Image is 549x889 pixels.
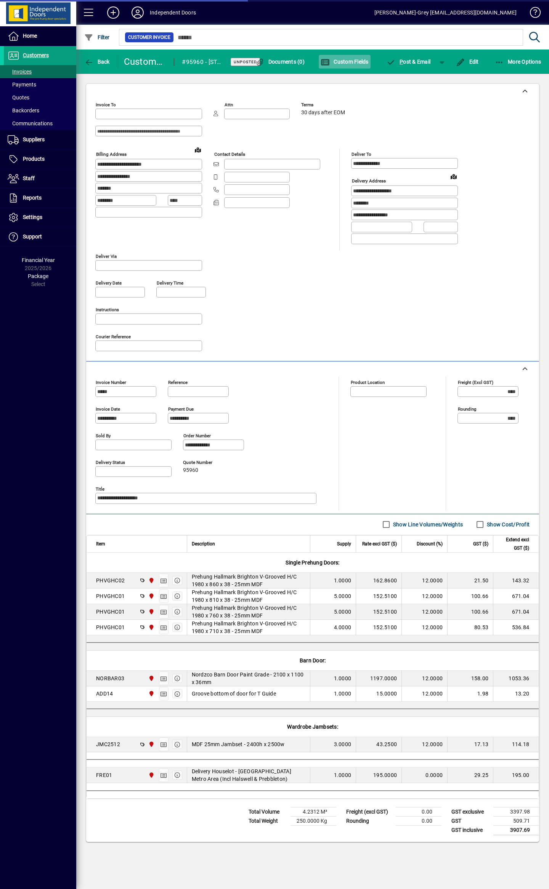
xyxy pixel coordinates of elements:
mat-label: Invoice number [96,379,126,385]
div: PHVGHC01 [96,624,125,631]
span: Support [23,233,42,240]
td: 12.0000 [401,737,447,752]
mat-label: Invoice To [96,102,116,107]
td: 21.50 [447,573,493,588]
a: Payments [4,78,76,91]
mat-label: Sold by [96,433,111,438]
span: P [400,59,403,65]
label: Show Line Volumes/Weights [392,521,463,528]
td: 671.04 [493,604,539,620]
a: Products [4,150,76,169]
div: Single Prehung Doors: [87,553,539,572]
span: Christchurch [146,592,155,600]
span: Discount (%) [417,540,443,548]
mat-label: Invoice date [96,406,120,411]
span: 30 days after EOM [301,110,345,116]
div: JMC2512 [96,740,120,748]
td: 17.13 [447,737,493,752]
td: GST [448,816,493,825]
button: Custom Fields [319,55,371,69]
span: Christchurch [146,689,155,698]
span: Prehung Hallmark Brighton V-Grooved H/C 1980 x 810 x 38 - 25mm MDF [192,588,306,604]
span: Suppliers [23,136,45,142]
div: PHVGHC01 [96,592,125,600]
td: GST exclusive [448,807,493,816]
td: 1.98 [447,686,493,702]
td: 13.20 [493,686,539,702]
div: Independent Doors [150,6,196,19]
td: 158.00 [447,671,493,686]
span: Back [84,59,110,65]
div: FRE01 [96,771,112,779]
td: 536.84 [493,620,539,635]
span: Nordzco Barn Door Paint Grade - 2100 x 1100 x 36mm [192,671,306,686]
td: GST inclusive [448,825,493,835]
div: 195.0000 [361,771,397,779]
span: Description [192,540,215,548]
span: Rate excl GST ($) [362,540,397,548]
span: 1.0000 [334,771,352,779]
button: Back [82,55,112,69]
span: Edit [456,59,479,65]
mat-label: Title [96,486,104,491]
a: Staff [4,169,76,188]
span: Quotes [8,94,29,101]
a: View on map [448,170,460,182]
div: 162.8600 [361,577,397,584]
span: Documents (0) [255,59,305,65]
a: Suppliers [4,130,76,149]
span: Customer Invoice [128,34,170,41]
span: 4.0000 [334,624,352,631]
span: Christchurch [146,740,155,748]
span: Extend excl GST ($) [498,536,529,552]
a: Home [4,27,76,46]
mat-label: Delivery date [96,280,122,285]
span: Groove bottom of door for T Guide [192,690,276,697]
span: Item [96,540,105,548]
a: Quotes [4,91,76,104]
div: 152.5100 [361,624,397,631]
td: 0.0000 [401,767,447,783]
td: 12.0000 [401,620,447,635]
div: PHVGHC01 [96,608,125,616]
div: Customer Invoice [124,56,167,68]
a: Support [4,227,76,246]
td: 3907.69 [493,825,539,835]
td: 12.0000 [401,686,447,702]
div: 1197.0000 [361,675,397,682]
div: 15.0000 [361,690,397,697]
span: Unposted [234,59,257,64]
a: Reports [4,189,76,208]
td: 671.04 [493,588,539,604]
button: More Options [493,55,543,69]
td: Total Weight [245,816,291,825]
span: Christchurch [146,674,155,683]
app-page-header-button: Back [76,55,118,69]
span: Prehung Hallmark Brighton V-Grooved H/C 1980 x 760 x 38 - 25mm MDF [192,604,306,619]
div: Barn Door: [87,651,539,670]
td: 4.2312 M³ [291,807,336,816]
td: 0.00 [396,816,441,825]
td: 143.32 [493,573,539,588]
mat-label: Reference [168,379,188,385]
label: Show Cost/Profit [485,521,530,528]
td: 100.66 [447,604,493,620]
span: Payments [8,82,36,88]
div: PHVGHC02 [96,577,125,584]
span: Supply [337,540,351,548]
mat-label: Instructions [96,307,119,312]
div: 152.5100 [361,592,397,600]
span: Backorders [8,107,39,114]
span: Home [23,33,37,39]
span: 5.0000 [334,608,352,616]
a: Invoices [4,65,76,78]
mat-label: Payment due [168,406,194,411]
span: Reports [23,195,42,201]
span: Staff [23,175,35,181]
div: 43.2500 [361,740,397,748]
span: Christchurch [146,623,155,632]
span: GST ($) [473,540,488,548]
span: 1.0000 [334,577,352,584]
td: 29.25 [447,767,493,783]
td: 3397.98 [493,807,539,816]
